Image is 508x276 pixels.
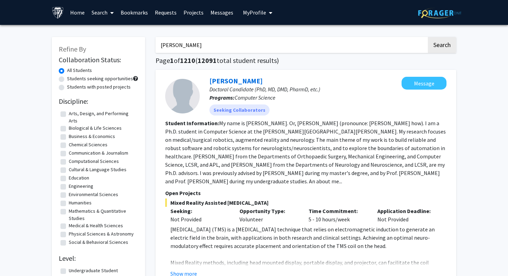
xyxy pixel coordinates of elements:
[69,222,123,229] label: Medical & Health Sciences
[69,174,89,182] label: Education
[59,97,138,105] h2: Discipline:
[156,56,456,65] h1: Page of ( total student results)
[180,0,207,25] a: Projects
[59,254,138,263] h2: Level:
[165,120,446,185] fg-read-more: My name is [PERSON_NAME]. Or, [PERSON_NAME] (pronounce: [PERSON_NAME] how). I am a Ph.D. student ...
[402,77,446,90] button: Message Yihao Liu
[52,7,64,19] img: Johns Hopkins University Logo
[69,230,134,238] label: Physical Sciences & Astronomy
[69,208,137,222] label: Mathematics & Quantitative Studies
[170,207,229,215] p: Seeking:
[428,37,456,53] button: Search
[235,94,275,101] span: Computer Science
[69,158,119,165] label: Computational Sciences
[67,0,88,25] a: Home
[170,258,446,275] p: Mixed Reality methods, including head mounted display, portable display, and projector, can facil...
[69,191,118,198] label: Environmental Sciences
[165,190,201,196] span: Open Projects
[67,67,92,74] label: All Students
[69,183,93,190] label: Engineering
[372,207,441,223] div: Not Provided
[5,245,29,271] iframe: Chat
[207,0,237,25] a: Messages
[67,75,133,82] label: Students seeking opportunities
[209,76,263,85] a: [PERSON_NAME]
[88,0,117,25] a: Search
[69,125,122,132] label: Biological & Life Sciences
[170,226,435,249] span: [MEDICAL_DATA] (TMS) is a [MEDICAL_DATA] technique that relies on electromagnetic induction to ge...
[69,239,128,246] label: Social & Behavioral Sciences
[69,267,118,274] label: Undergraduate Student
[209,104,270,116] mat-chip: Seeking Collaborators
[69,166,126,173] label: Cultural & Language Studies
[69,199,92,206] label: Humanities
[59,56,138,64] h2: Collaboration Status:
[170,215,229,223] div: Not Provided
[303,207,373,223] div: 5 - 10 hours/week
[170,56,174,65] span: 1
[59,45,86,53] span: Refine By
[69,141,107,148] label: Chemical Sciences
[239,207,298,215] p: Opportunity Type:
[418,8,461,18] img: ForagerOne Logo
[117,0,151,25] a: Bookmarks
[69,133,115,140] label: Business & Economics
[209,86,320,93] span: Doctoral Candidate (PhD, MD, DMD, PharmD, etc.)
[243,9,266,16] span: My Profile
[156,37,427,53] input: Search Keywords
[309,207,367,215] p: Time Commitment:
[377,207,436,215] p: Application Deadline:
[151,0,180,25] a: Requests
[69,149,128,157] label: Communication & Journalism
[67,83,131,91] label: Students with posted projects
[209,94,235,101] b: Programs:
[165,120,219,127] b: Student Information:
[234,207,303,223] div: Volunteer
[180,56,195,65] span: 1210
[165,199,446,207] span: Mixed Reality Assisted [MEDICAL_DATA]
[69,110,137,125] label: Arts, Design, and Performing Arts
[198,56,217,65] span: 12091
